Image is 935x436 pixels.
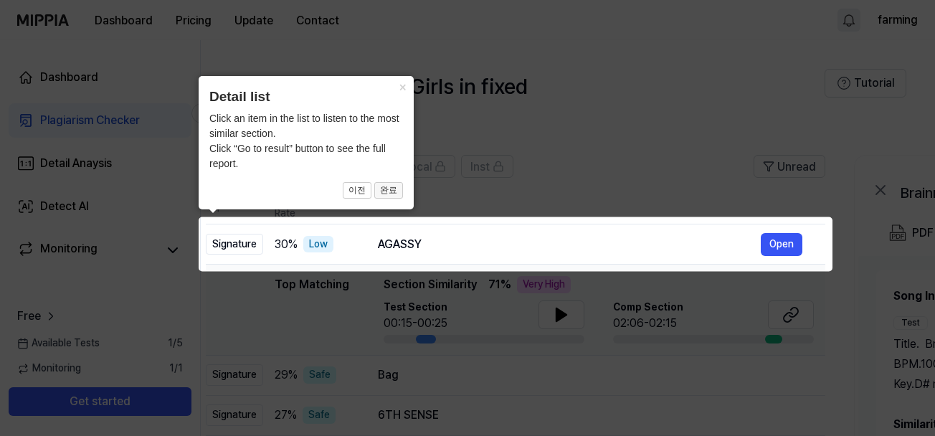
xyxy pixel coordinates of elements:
div: Low [303,236,333,253]
div: Signature [206,234,263,255]
div: Click an item in the list to listen to the most similar section. Click “Go to result” button to s... [209,111,403,171]
button: 완료 [374,182,403,199]
div: AGASSY [378,236,761,253]
button: Close [391,76,414,96]
span: 30 % [275,236,298,253]
header: Detail list [209,87,403,108]
button: 이전 [343,182,371,199]
button: Open [761,233,802,256]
